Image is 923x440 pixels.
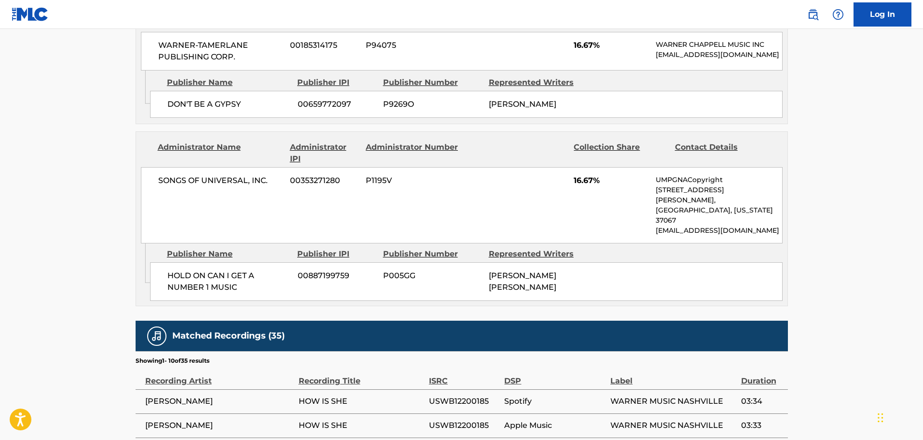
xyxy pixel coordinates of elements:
[145,396,294,407] span: [PERSON_NAME]
[383,248,482,260] div: Publisher Number
[298,270,376,282] span: 00887199759
[429,396,500,407] span: USWB12200185
[489,99,556,109] span: [PERSON_NAME]
[741,396,783,407] span: 03:34
[366,142,459,165] div: Administrator Number
[741,365,783,387] div: Duration
[656,185,782,205] p: [STREET_ADDRESS][PERSON_NAME],
[489,77,587,88] div: Represented Writers
[172,330,285,341] h5: Matched Recordings (35)
[832,9,844,20] img: help
[803,5,823,24] a: Public Search
[297,77,376,88] div: Publisher IPI
[875,394,923,440] iframe: Chat Widget
[807,9,819,20] img: search
[656,50,782,60] p: [EMAIL_ADDRESS][DOMAIN_NAME]
[504,420,606,431] span: Apple Music
[610,396,736,407] span: WARNER MUSIC NASHVILLE
[610,420,736,431] span: WARNER MUSIC NASHVILLE
[145,420,294,431] span: [PERSON_NAME]
[167,270,290,293] span: HOLD ON CAN I GET A NUMBER 1 MUSIC
[383,99,482,110] span: P9269O
[504,365,606,387] div: DSP
[429,420,500,431] span: USWB12200185
[854,2,911,27] a: Log In
[610,365,736,387] div: Label
[158,175,283,186] span: SONGS OF UNIVERSAL, INC.
[366,175,459,186] span: P1195V
[489,271,556,292] span: [PERSON_NAME] [PERSON_NAME]
[299,396,424,407] span: HOW IS SHE
[429,365,500,387] div: ISRC
[145,365,294,387] div: Recording Artist
[489,248,587,260] div: Represented Writers
[504,396,606,407] span: Spotify
[136,356,209,365] p: Showing 1 - 10 of 35 results
[574,142,667,165] div: Collection Share
[656,205,782,226] p: [GEOGRAPHIC_DATA], [US_STATE] 37067
[298,99,376,110] span: 00659772097
[290,175,358,186] span: 00353271280
[290,40,358,51] span: 00185314175
[656,226,782,236] p: [EMAIL_ADDRESS][DOMAIN_NAME]
[574,175,648,186] span: 16.67%
[656,175,782,185] p: UMPGNACopyright
[12,7,49,21] img: MLC Logo
[167,99,290,110] span: DON'T BE A GYPSY
[290,142,358,165] div: Administrator IPI
[383,270,482,282] span: P005GG
[151,330,163,342] img: Matched Recordings
[158,40,283,63] span: WARNER-TAMERLANE PUBLISHING CORP.
[383,77,482,88] div: Publisher Number
[299,365,424,387] div: Recording Title
[158,142,283,165] div: Administrator Name
[741,420,783,431] span: 03:33
[675,142,769,165] div: Contact Details
[299,420,424,431] span: HOW IS SHE
[878,403,883,432] div: Drag
[574,40,648,51] span: 16.67%
[366,40,459,51] span: P94075
[828,5,848,24] div: Help
[167,248,290,260] div: Publisher Name
[297,248,376,260] div: Publisher IPI
[167,77,290,88] div: Publisher Name
[656,40,782,50] p: WARNER CHAPPELL MUSIC INC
